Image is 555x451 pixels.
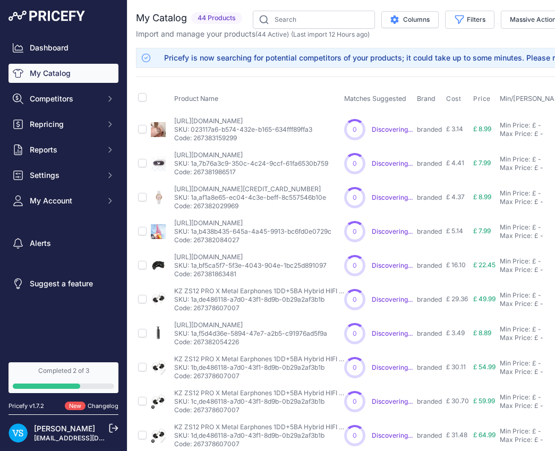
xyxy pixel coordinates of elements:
[417,295,442,304] p: branded
[446,295,468,303] span: £ 29.36
[258,30,287,38] a: 44 Active
[174,219,331,227] p: [URL][DOMAIN_NAME]
[8,402,44,411] div: Pricefy v1.7.2
[538,130,543,138] div: -
[8,140,118,159] button: Reports
[174,440,344,448] p: Code: 267378607007
[174,261,327,270] p: SKU: 1a,bf5ca5f7-5f3e-4043-904e-1bc25d891097
[534,436,538,444] div: £
[446,363,466,371] span: £ 30.11
[538,368,543,376] div: -
[372,159,413,167] a: Discovering...
[174,397,344,406] p: SKU: 1c,de486118-a7d0-43f1-8d9b-0b29a2af3b1b
[536,121,541,130] div: -
[8,191,118,210] button: My Account
[372,125,413,133] a: Discovering...
[500,334,532,342] div: Max Price:
[174,321,327,329] p: [URL][DOMAIN_NAME]
[446,95,463,103] button: Cost
[500,257,530,266] div: Min Price:
[372,227,413,235] span: Discovering...
[500,189,530,198] div: Min Price:
[538,266,543,274] div: -
[534,402,538,410] div: £
[174,202,326,210] p: Code: 267382029969
[538,436,543,444] div: -
[136,29,370,39] p: Import and manage your products
[174,253,327,261] p: [URL][DOMAIN_NAME]
[500,266,532,274] div: Max Price:
[372,295,413,303] a: Discovering...
[446,227,463,235] span: £ 5.14
[536,291,541,300] div: -
[473,95,493,103] button: Price
[417,159,442,168] p: branded
[174,304,344,312] p: Code: 267378607007
[446,159,464,167] span: £ 4.41
[534,368,538,376] div: £
[174,236,331,244] p: Code: 267382084027
[30,119,99,130] span: Repricing
[8,11,85,21] img: Pricefy Logo
[174,193,326,202] p: SKU: 1a,af1a8e65-ec04-4c3e-beff-8c557546b10e
[500,402,532,410] div: Max Price:
[417,329,442,338] p: branded
[532,155,536,164] div: £
[174,295,344,304] p: SKU: 1a,de486118-a7d0-43f1-8d9b-0b29a2af3b1b
[136,11,187,25] h2: My Catalog
[500,359,530,368] div: Min Price:
[500,232,532,240] div: Max Price:
[500,436,532,444] div: Max Price:
[500,130,532,138] div: Max Price:
[473,95,491,103] span: Price
[538,164,543,172] div: -
[446,95,461,103] span: Cost
[417,261,442,270] p: branded
[8,274,118,293] a: Suggest a feature
[353,125,357,134] span: 0
[30,144,99,155] span: Reports
[8,64,118,83] a: My Catalog
[372,193,413,201] a: Discovering...
[372,431,413,439] span: Discovering...
[174,117,312,125] p: [URL][DOMAIN_NAME]
[534,164,538,172] div: £
[34,424,95,433] a: [PERSON_NAME]
[500,198,532,206] div: Max Price:
[372,329,413,337] span: Discovering...
[532,393,536,402] div: £
[372,363,413,371] a: Discovering...
[500,393,530,402] div: Min Price:
[353,397,357,406] span: 0
[532,359,536,368] div: £
[500,164,532,172] div: Max Price:
[538,334,543,342] div: -
[13,367,114,375] div: Completed 2 of 3
[500,223,530,232] div: Min Price:
[372,397,413,405] a: Discovering...
[532,257,536,266] div: £
[532,427,536,436] div: £
[174,95,218,103] span: Product Name
[473,227,491,235] span: £ 7.99
[532,121,536,130] div: £
[30,170,99,181] span: Settings
[417,397,442,406] p: branded
[473,295,496,303] span: £ 49.99
[536,393,541,402] div: -
[174,329,327,338] p: SKU: 1a,f5d4d36e-5894-47e7-a2b5-c91976ad5f9a
[500,155,530,164] div: Min Price:
[174,270,327,278] p: Code: 267381863481
[500,300,532,308] div: Max Price:
[473,261,496,269] span: £ 22.45
[500,121,530,130] div: Min Price:
[534,232,538,240] div: £
[174,423,344,431] p: KZ ZS12 PRO X Metal Earphones 1DD+5BA Hybrid HIFI Bass In Ear Monitor Headphones
[446,397,469,405] span: £ 30.70
[65,402,86,411] span: New
[34,434,145,442] a: [EMAIL_ADDRESS][DOMAIN_NAME]
[417,363,442,372] p: branded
